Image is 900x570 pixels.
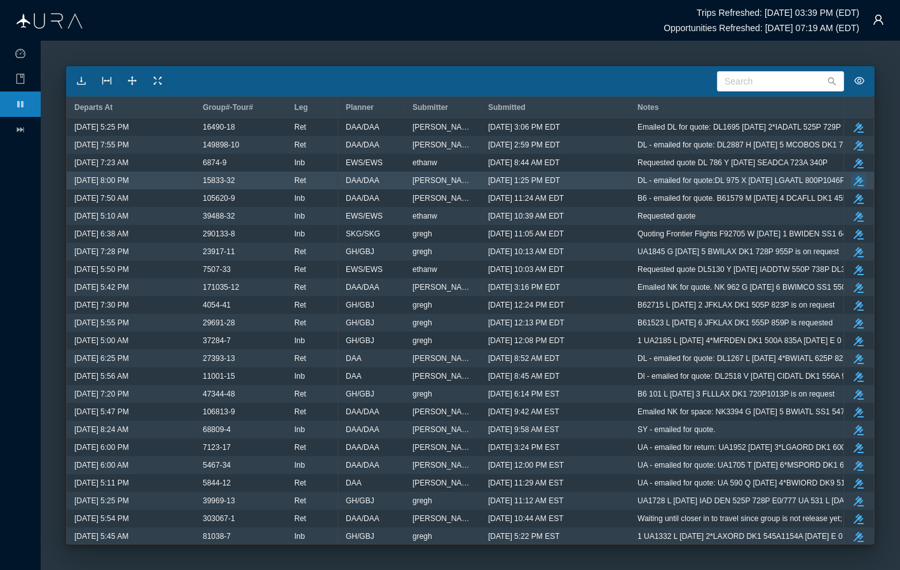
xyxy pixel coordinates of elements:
span: GH/GBJ [346,297,374,313]
span: [PERSON_NAME] [412,439,473,456]
span: Ret [294,261,306,278]
span: gregh [412,243,432,260]
span: GH/GBJ [346,528,374,545]
span: [DATE] 11:12 AM EST [488,492,564,509]
span: 303067-1 [203,510,235,527]
span: B62715 L [DATE] 2 JFKLAX DK1 505P 823P is on request [637,297,835,313]
span: DAA/DAA [346,172,379,189]
span: SY - emailed for quote. [637,421,716,438]
span: [DATE] 6:00 AM [74,457,128,473]
span: [PERSON_NAME] [412,475,473,491]
span: Ret [294,119,306,135]
span: [DATE] 5:45 AM [74,528,128,545]
span: ethanw [412,208,437,224]
span: Inb [294,208,305,224]
span: DAA/DAA [346,510,379,527]
span: [PERSON_NAME] [412,404,473,420]
i: icon: fast-forward [15,125,25,135]
span: Inb [294,332,305,349]
span: [DATE] 12:00 PM EST [488,457,564,473]
span: [PERSON_NAME] [412,350,473,367]
span: [DATE] 6:38 AM [74,226,128,242]
button: icon: fullscreen [147,71,168,92]
button: icon: column-width [97,71,117,92]
span: [DATE] 11:24 AM EDT [488,190,564,207]
button: icon: user [866,7,891,32]
span: 105620-9 [203,190,235,207]
span: [DATE] 5:00 AM [74,332,128,349]
span: Quoting Frontier Flights F92705 W [DATE] 1 BWIDEN SS1 649P 854P [637,226,876,242]
span: [PERSON_NAME] [412,421,473,438]
span: B6 - emailed for quote. B61579 M [DATE] 4 DCAFLL DK1 455P 737P [637,190,872,207]
span: DAA [346,350,362,367]
span: gregh [412,492,432,509]
span: Ret [294,510,306,527]
span: Ret [294,172,306,189]
span: ethanw [412,261,437,278]
span: DAA [346,475,362,491]
span: [DATE] 5:47 PM [74,404,129,420]
span: DAA/DAA [346,439,379,456]
span: [DATE] 5:55 PM [74,315,129,331]
span: [DATE] 11:29 AM EST [488,475,564,491]
span: 47344-48 [203,386,235,402]
span: 290133-8 [203,226,235,242]
span: GH/GBJ [346,243,374,260]
span: Leg [294,103,308,112]
span: Emailed NK for space: NK3394 G [DATE] 5 BWIATL SS1 547P 739P [637,404,869,420]
span: ethanw [412,154,437,171]
span: 68809-4 [203,421,231,438]
span: DL - emailed for quote: DL2887 H [DATE] 5 MCOBOS DK1 755P1105P [637,137,879,153]
span: GH/GBJ [346,492,374,509]
span: [PERSON_NAME] [412,368,473,384]
span: 5844-12 [203,475,231,491]
span: [DATE] 9:58 AM EST [488,421,559,438]
span: [DATE] 10:13 AM EDT [488,243,564,260]
span: [DATE] 8:44 AM EDT [488,154,559,171]
h6: Opportunities Refreshed: [DATE] 07:19 AM (EDT) [664,23,859,33]
span: [DATE] 7:20 PM [74,386,129,402]
span: 39488-32 [203,208,235,224]
span: gregh [412,332,432,349]
span: Emailed NK for quote. NK 962 G [DATE] 6 BWIMCO SS1 550P 814P [637,279,871,295]
span: Inb [294,226,305,242]
span: [DATE] 5:42 PM [74,279,129,295]
span: B61523 L [DATE] 6 JFKLAX DK1 555P 859P is requested [637,315,833,331]
span: [DATE] 7:23 AM [74,154,128,171]
span: [DATE] 3:06 PM EDT [488,119,560,135]
span: DL - emailed for quote:DL 975 X [DATE] LGAATL 800P1046P [637,172,845,189]
span: 149898-10 [203,137,239,153]
span: [DATE] 3:24 PM EST [488,439,559,456]
span: Inb [294,457,305,473]
span: Ret [294,315,306,331]
span: Planner [346,103,374,112]
span: [DATE] 5:54 PM [74,510,129,527]
span: [DATE] 5:25 PM [74,119,129,135]
span: Ret [294,137,306,153]
span: gregh [412,226,432,242]
span: 11001-15 [203,368,235,384]
span: [DATE] 8:52 AM EDT [488,350,559,367]
span: Submitter [412,103,448,112]
span: 27393-13 [203,350,235,367]
span: [DATE] 7:28 PM [74,243,129,260]
span: DAA/DAA [346,137,379,153]
span: [DATE] 5:22 PM EST [488,528,559,545]
span: [DATE] 6:00 PM [74,439,129,456]
span: SKG/SKG [346,226,380,242]
span: Ret [294,279,306,295]
span: Inb [294,190,305,207]
span: [DATE] 7:30 PM [74,297,129,313]
span: [PERSON_NAME] [412,510,473,527]
span: [DATE] 7:50 AM [74,190,128,207]
span: 171035-12 [203,279,239,295]
span: UA1845 G [DATE] 5 BWILAX DK1 728P 955P is on request [637,243,839,260]
span: 39969-13 [203,492,235,509]
span: 37284-7 [203,332,231,349]
span: Ret [294,404,306,420]
span: [DATE] 1:25 PM EDT [488,172,560,189]
span: [DATE] 5:10 AM [74,208,128,224]
span: [DATE] 8:45 AM EDT [488,368,559,384]
span: 5467-34 [203,457,231,473]
span: [PERSON_NAME] [412,172,473,189]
